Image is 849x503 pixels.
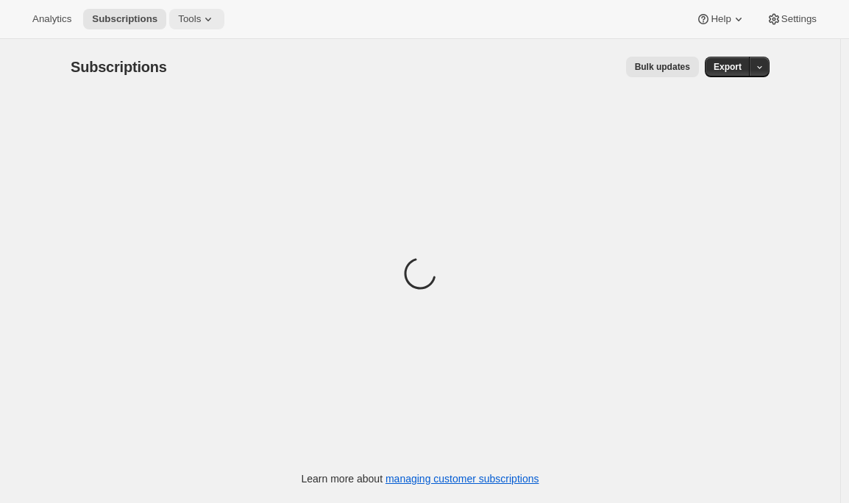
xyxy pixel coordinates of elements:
button: Subscriptions [83,9,166,29]
span: Settings [781,13,817,25]
span: Bulk updates [635,61,690,73]
button: Help [687,9,754,29]
button: Export [705,57,750,77]
span: Export [714,61,742,73]
span: Tools [178,13,201,25]
span: Subscriptions [71,59,167,75]
button: Analytics [24,9,80,29]
button: Settings [758,9,825,29]
button: Bulk updates [626,57,699,77]
a: managing customer subscriptions [386,473,539,485]
button: Tools [169,9,224,29]
span: Analytics [32,13,71,25]
span: Subscriptions [92,13,157,25]
span: Help [711,13,731,25]
p: Learn more about [302,471,539,486]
